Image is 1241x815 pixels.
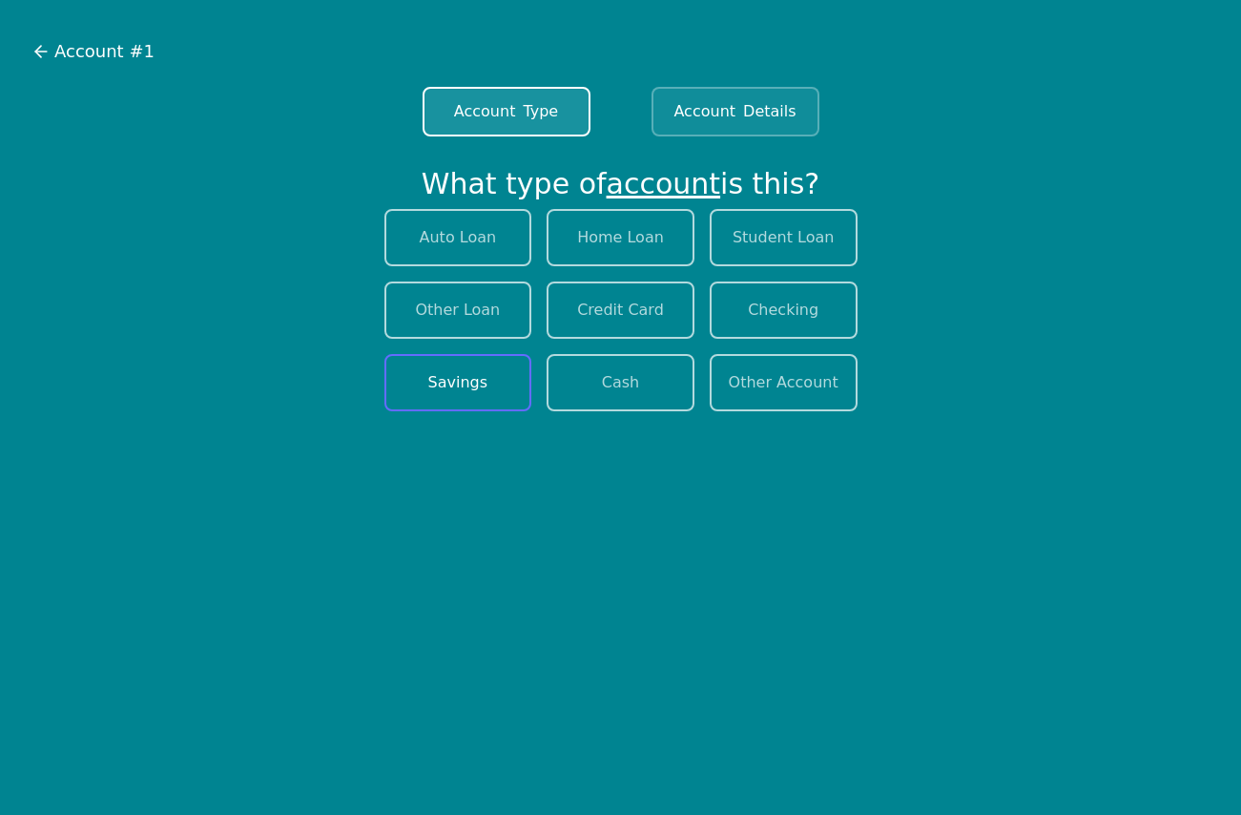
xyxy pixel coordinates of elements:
[710,282,858,339] button: Checking
[743,100,796,123] span: Details
[454,100,516,123] span: Account
[547,354,694,411] button: Cash
[54,38,155,65] span: Account #1
[423,87,590,136] button: AccountType
[523,100,558,123] span: Type
[710,354,858,411] button: Other Account
[384,282,532,339] button: Other Loan
[710,209,858,266] button: Student Loan
[547,282,694,339] button: Credit Card
[414,167,828,201] h1: What type of is this?
[384,209,532,266] button: Auto Loan
[673,100,735,123] span: Account
[607,167,721,200] u: account
[31,37,155,66] button: Account #1
[384,354,532,411] button: Savings
[652,87,819,136] button: AccountDetails
[547,209,694,266] button: Home Loan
